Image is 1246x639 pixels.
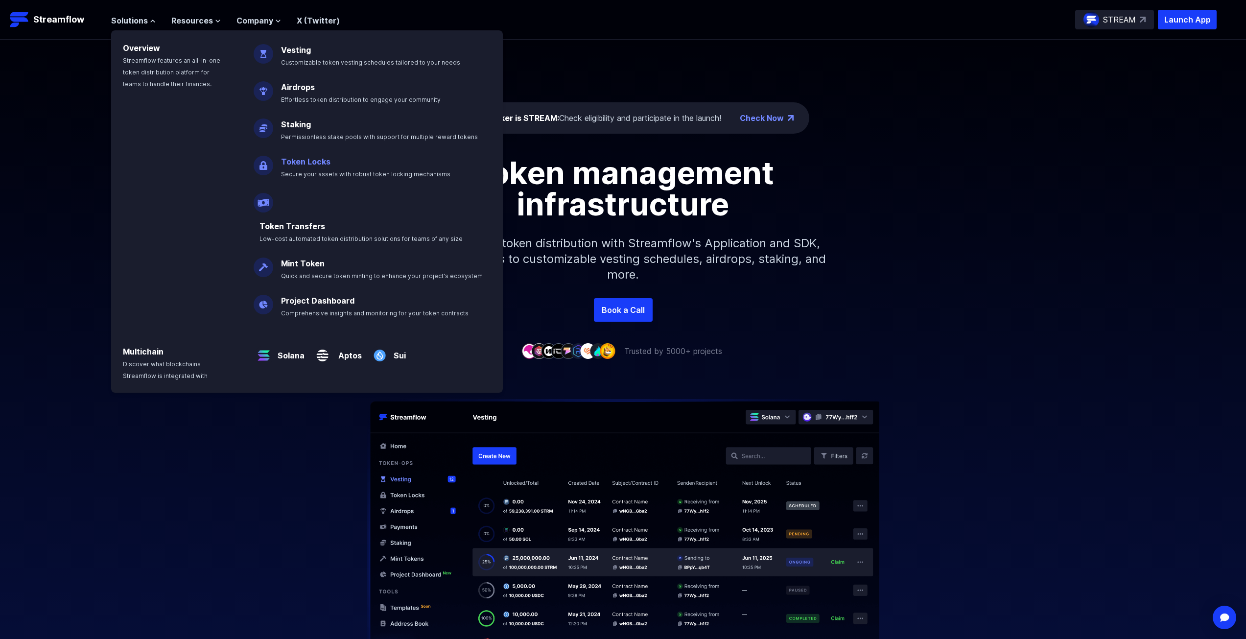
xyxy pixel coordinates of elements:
[297,16,340,25] a: X (Twitter)
[281,272,483,280] span: Quick and secure token minting to enhance your project's ecosystem
[594,298,653,322] a: Book a Call
[281,59,460,66] span: Customizable token vesting schedules tailored to your needs
[111,15,148,26] span: Solutions
[281,96,441,103] span: Effortless token distribution to engage your community
[312,338,332,365] img: Aptos
[281,82,315,92] a: Airdrops
[236,15,281,26] button: Company
[1075,10,1154,29] a: STREAM
[531,343,547,358] img: company-2
[281,259,325,268] a: Mint Token
[171,15,221,26] button: Resources
[1140,17,1146,23] img: top-right-arrow.svg
[590,343,606,358] img: company-8
[254,338,274,365] img: Solana
[521,343,537,358] img: company-1
[390,342,406,361] a: Sui
[332,342,362,361] a: Aptos
[281,157,330,166] a: Token Locks
[551,343,566,358] img: company-4
[171,15,213,26] span: Resources
[254,36,273,64] img: Vesting
[254,185,273,213] img: Payroll
[254,250,273,277] img: Mint Token
[111,15,156,26] button: Solutions
[1213,606,1236,629] div: Open Intercom Messenger
[472,112,721,124] div: Check eligibility and participate in the launch!
[123,43,160,53] a: Overview
[123,347,164,356] a: Multichain
[472,113,559,123] span: The ticker is STREAM:
[740,112,784,124] a: Check Now
[254,111,273,138] img: Staking
[281,170,450,178] span: Secure your assets with robust token locking mechanisms
[281,133,478,141] span: Permissionless stake pools with support for multiple reward tokens
[33,13,84,26] p: Streamflow
[370,338,390,365] img: Sui
[413,220,834,298] p: Simplify your token distribution with Streamflow's Application and SDK, offering access to custom...
[281,309,469,317] span: Comprehensive insights and monitoring for your token contracts
[600,343,615,358] img: company-9
[259,235,463,242] span: Low-cost automated token distribution solutions for teams of any size
[254,148,273,175] img: Token Locks
[624,345,722,357] p: Trusted by 5000+ projects
[123,57,220,88] span: Streamflow features an all-in-one token distribution platform for teams to handle their finances.
[580,343,596,358] img: company-7
[281,119,311,129] a: Staking
[10,10,29,29] img: Streamflow Logo
[541,343,557,358] img: company-3
[281,45,311,55] a: Vesting
[570,343,586,358] img: company-6
[788,115,794,121] img: top-right-arrow.png
[10,10,101,29] a: Streamflow
[1103,14,1136,25] p: STREAM
[259,221,325,231] a: Token Transfers
[403,157,844,220] h1: Token management infrastructure
[281,296,354,306] a: Project Dashboard
[1083,12,1099,27] img: streamflow-logo-circle.png
[123,360,208,379] span: Discover what blockchains Streamflow is integrated with
[254,287,273,314] img: Project Dashboard
[254,73,273,101] img: Airdrops
[236,15,273,26] span: Company
[561,343,576,358] img: company-5
[274,342,305,361] a: Solana
[1158,10,1217,29] button: Launch App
